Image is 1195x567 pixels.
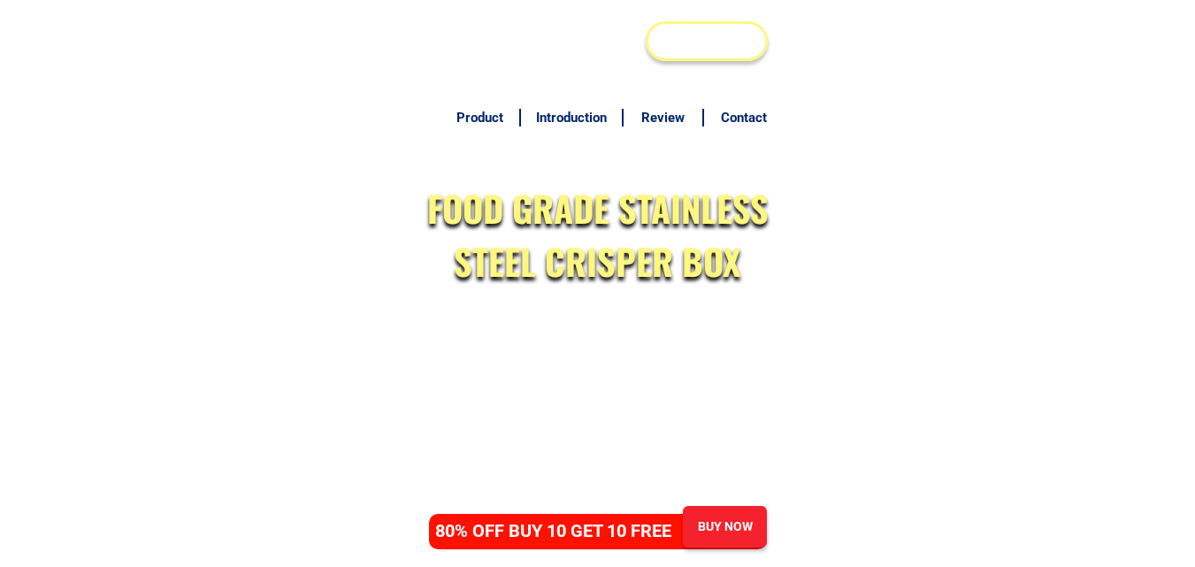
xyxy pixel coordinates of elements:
[682,517,766,536] div: BUY NOW
[435,517,690,544] h4: 80% OFF BUY 10 GET 10 FREE
[633,108,693,128] h6: Review
[417,181,778,287] h2: FOOD GRADE STAINLESS STEEL CRISPER BOX
[714,108,774,128] h6: Contact
[449,108,509,128] h6: Product
[648,27,765,55] div: BUY NOW
[429,9,651,73] h3: JAPAN TECHNOLOGY ジャパンテクノロジー
[530,108,612,128] h6: Introduction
